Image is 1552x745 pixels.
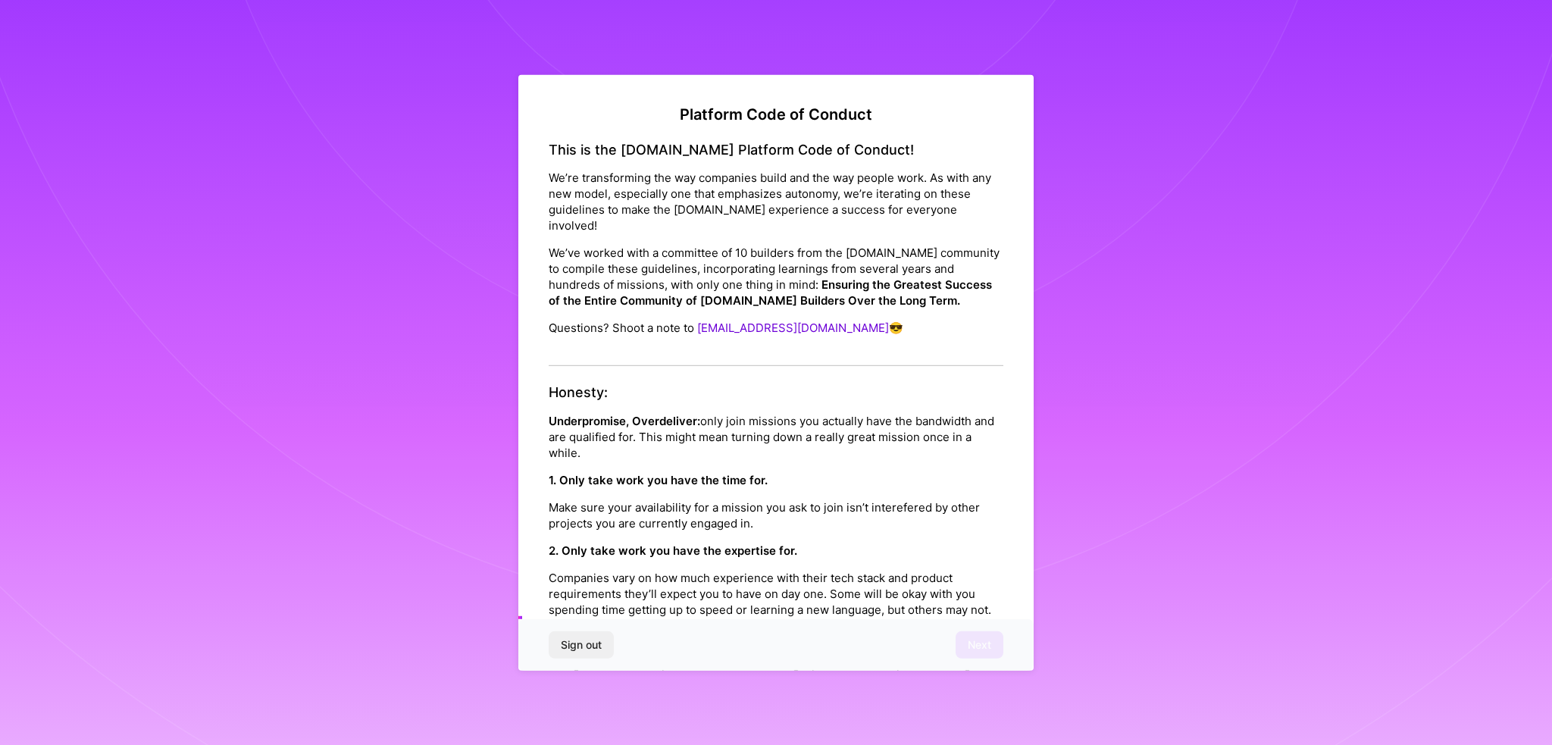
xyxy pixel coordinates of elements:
[549,631,614,659] button: Sign out
[549,245,1003,308] p: We’ve worked with a committee of 10 builders from the [DOMAIN_NAME] community to compile these gu...
[549,412,1003,460] p: only join missions you actually have the bandwidth and are qualified for. This might mean turning...
[549,499,1003,531] p: Make sure your availability for a mission you ask to join isn’t interefered by other projects you...
[549,384,1003,401] h4: Honesty:
[549,413,700,427] strong: Underpromise, Overdeliver:
[549,170,1003,233] p: We’re transforming the way companies build and the way people work. As with any new model, especi...
[549,569,1003,617] p: Companies vary on how much experience with their tech stack and product requirements they’ll expe...
[549,277,992,308] strong: Ensuring the Greatest Success of the Entire Community of [DOMAIN_NAME] Builders Over the Long Term.
[549,141,1003,158] h4: This is the [DOMAIN_NAME] Platform Code of Conduct!
[549,472,768,487] strong: 1. Only take work you have the time for.
[697,321,889,335] a: [EMAIL_ADDRESS][DOMAIN_NAME]
[561,637,602,653] span: Sign out
[549,320,1003,336] p: Questions? Shoot a note to 😎
[549,105,1003,123] h2: Platform Code of Conduct
[549,543,797,557] strong: 2. Only take work you have the expertise for.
